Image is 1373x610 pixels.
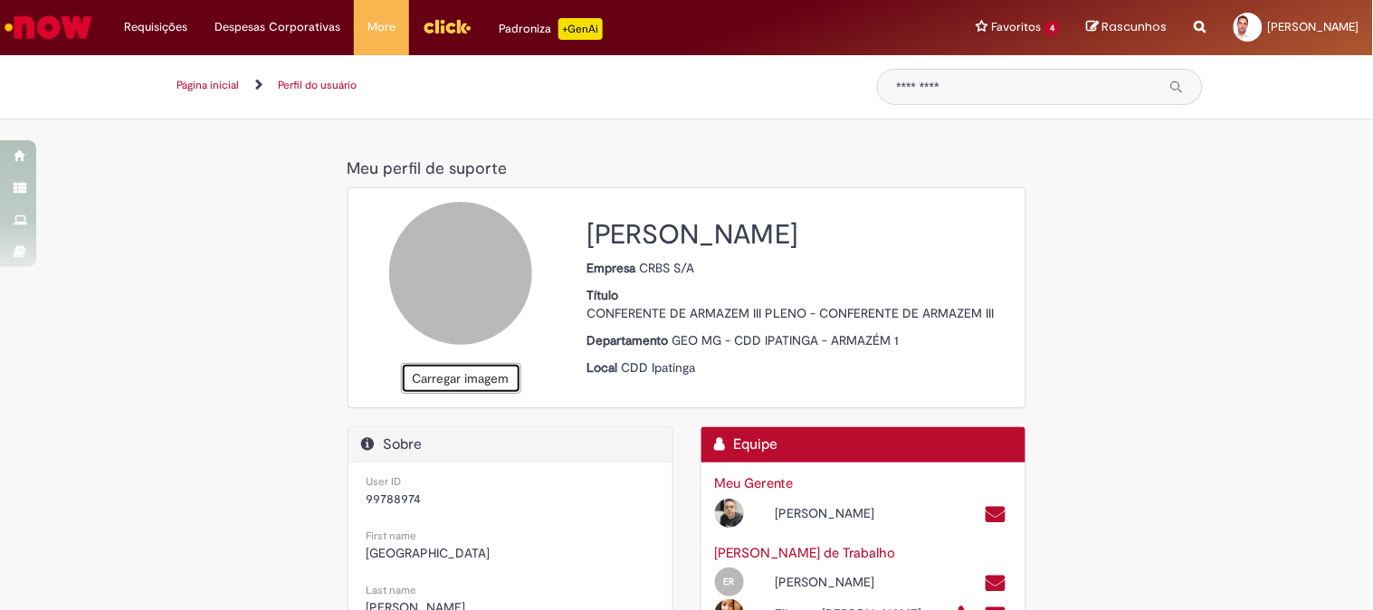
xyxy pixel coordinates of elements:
[2,9,95,45] img: ServiceNow
[587,305,995,321] span: CONFERENTE DE ARMAZEM III PLENO - CONFERENTE DE ARMAZEM III
[1268,19,1359,34] span: [PERSON_NAME]
[991,18,1041,36] span: Favoritos
[1044,21,1060,36] span: 4
[215,18,340,36] span: Despesas Corporativas
[715,546,1012,561] h3: [PERSON_NAME] de Trabalho
[423,13,472,40] img: click_logo_yellow_360x200.png
[587,287,623,303] strong: Título
[762,504,944,522] div: [PERSON_NAME]
[499,18,603,40] div: Padroniza
[1102,18,1168,35] span: Rascunhos
[367,491,422,507] span: 99788974
[177,78,240,92] a: Página inicial
[701,565,945,596] div: Open Profile: Elias Garcias De Rezende
[171,69,850,102] ul: Trilhas de página
[558,18,603,40] p: +GenAi
[367,583,417,597] small: Last name
[367,474,402,489] small: User ID
[367,529,417,543] small: First name
[401,363,521,394] button: Carregar imagem
[715,436,1012,453] h2: Equipe
[985,504,1007,525] a: Enviar um e-mail para 99836065@ambev.com.br
[348,158,508,179] span: Meu perfil de suporte
[367,18,396,36] span: More
[124,18,187,36] span: Requisições
[367,545,491,561] span: [GEOGRAPHIC_DATA]
[587,260,640,276] strong: Empresa
[985,573,1007,594] a: Enviar um e-mail para 99781580@ambev.com.br
[762,573,944,591] div: [PERSON_NAME]
[724,576,735,587] span: ER
[715,476,1012,491] h3: Meu Gerente
[1087,19,1168,36] a: Rascunhos
[362,436,659,453] h2: Sobre
[672,332,900,348] span: GEO MG - CDD IPATINGA - ARMAZÉM 1
[587,359,622,376] strong: Local
[587,220,1012,250] h2: [PERSON_NAME]
[640,260,695,276] span: CRBS S/A
[587,332,672,348] strong: Departamento
[622,359,696,376] span: CDD Ipatinga
[701,496,945,528] div: Open Profile: Daniel Jose dos Santos
[279,78,358,92] a: Perfil do usuário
